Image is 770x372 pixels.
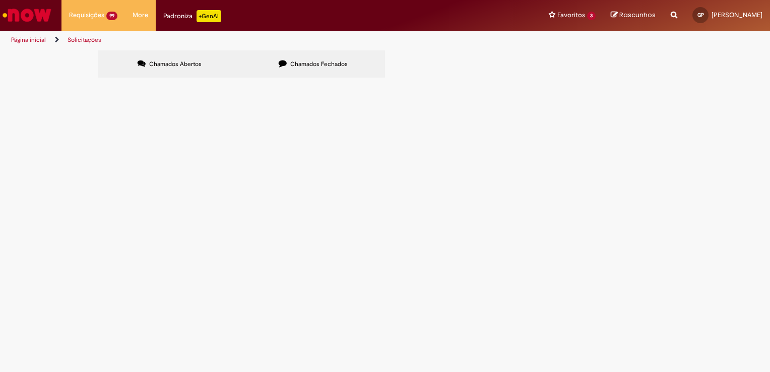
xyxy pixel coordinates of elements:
div: Padroniza [163,10,221,22]
a: Página inicial [11,36,46,44]
span: GP [697,12,704,18]
span: More [133,10,148,20]
span: 99 [106,12,117,20]
span: 3 [587,12,596,20]
span: Rascunhos [619,10,656,20]
span: [PERSON_NAME] [712,11,762,19]
a: Solicitações [68,36,101,44]
span: Chamados Fechados [290,60,348,68]
span: Requisições [69,10,104,20]
a: Rascunhos [611,11,656,20]
span: Chamados Abertos [149,60,202,68]
span: Favoritos [557,10,585,20]
ul: Trilhas de página [8,31,506,49]
img: ServiceNow [1,5,53,25]
p: +GenAi [197,10,221,22]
